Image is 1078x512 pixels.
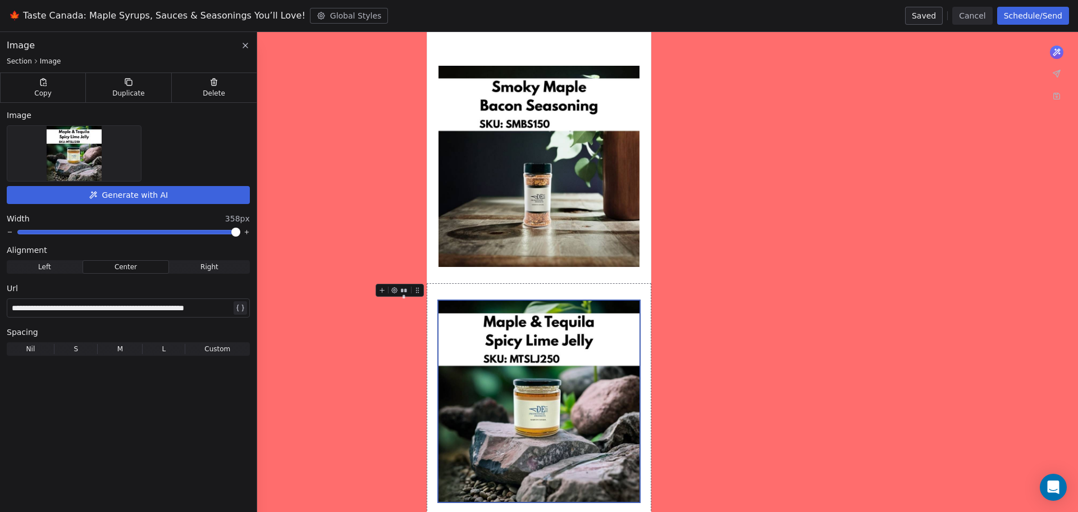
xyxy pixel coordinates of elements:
[117,344,123,354] span: M
[1040,474,1067,501] div: Open Intercom Messenger
[40,57,61,66] span: Image
[225,213,250,224] span: 358px
[203,89,225,98] span: Delete
[7,244,47,256] span: Alignment
[7,57,32,66] span: Section
[38,262,51,272] span: Left
[905,7,943,25] button: Saved
[7,327,38,338] span: Spacing
[7,186,250,204] button: Generate with AI
[310,8,389,24] button: Global Styles
[47,126,102,181] img: Selected image
[7,213,30,224] span: Width
[112,89,144,98] span: Duplicate
[162,344,166,354] span: L
[997,7,1069,25] button: Schedule/Send
[200,262,218,272] span: Right
[26,344,35,354] span: Nil
[204,344,230,354] span: Custom
[952,7,992,25] button: Cancel
[9,9,305,22] span: 🍁 Taste Canada: Maple Syrups, Sauces & Seasonings You’ll Love!
[7,39,35,52] span: Image
[34,89,52,98] span: Copy
[7,283,18,294] span: Url
[74,344,79,354] span: S
[7,110,31,121] span: Image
